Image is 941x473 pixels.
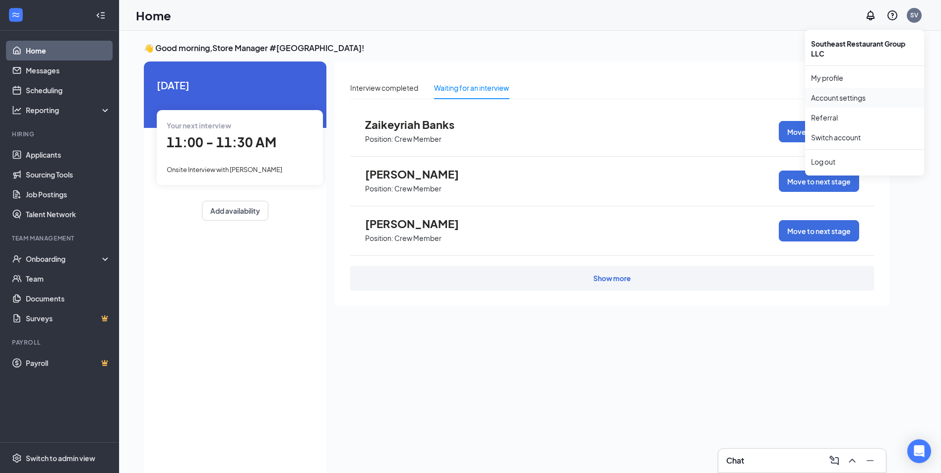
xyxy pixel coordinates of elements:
[805,34,924,63] div: Southeast Restaurant Group LLC
[12,254,22,264] svg: UserCheck
[26,254,102,264] div: Onboarding
[779,171,859,192] button: Move to next stage
[864,455,876,467] svg: Minimize
[811,113,918,122] a: Referral
[844,453,860,469] button: ChevronUp
[167,166,282,174] span: Onsite Interview with [PERSON_NAME]
[394,134,441,144] p: Crew Member
[394,184,441,193] p: Crew Member
[811,93,918,103] a: Account settings
[862,453,878,469] button: Minimize
[12,234,109,242] div: Team Management
[26,145,111,165] a: Applicants
[26,165,111,184] a: Sourcing Tools
[26,60,111,80] a: Messages
[26,308,111,328] a: SurveysCrown
[144,43,890,54] h3: 👋 Good morning, Store Manager #[GEOGRAPHIC_DATA] !
[26,453,95,463] div: Switch to admin view
[26,80,111,100] a: Scheduling
[96,10,106,20] svg: Collapse
[593,273,631,283] div: Show more
[167,134,276,150] span: 11:00 - 11:30 AM
[26,204,111,224] a: Talent Network
[394,234,441,243] p: Crew Member
[12,105,22,115] svg: Analysis
[910,11,918,19] div: SV
[12,130,109,138] div: Hiring
[12,338,109,347] div: Payroll
[202,201,268,221] button: Add availability
[12,453,22,463] svg: Settings
[779,121,859,142] button: Move to next stage
[811,157,918,167] div: Log out
[11,10,21,20] svg: WorkstreamLogo
[136,7,171,24] h1: Home
[846,455,858,467] svg: ChevronUp
[865,9,877,21] svg: Notifications
[826,453,842,469] button: ComposeMessage
[26,269,111,289] a: Team
[365,168,474,180] span: [PERSON_NAME]
[365,134,393,144] p: Position:
[365,234,393,243] p: Position:
[779,220,859,241] button: Move to next stage
[811,73,918,83] a: My profile
[434,82,509,93] div: Waiting for an interview
[167,121,231,130] span: Your next interview
[811,133,861,142] a: Switch account
[350,82,418,93] div: Interview completed
[907,439,931,463] div: Open Intercom Messenger
[365,184,393,193] p: Position:
[726,455,744,466] h3: Chat
[157,77,314,93] span: [DATE]
[26,289,111,308] a: Documents
[886,9,898,21] svg: QuestionInfo
[26,41,111,60] a: Home
[26,105,111,115] div: Reporting
[26,184,111,204] a: Job Postings
[26,353,111,373] a: PayrollCrown
[365,118,474,131] span: Zaikeyriah Banks
[828,455,840,467] svg: ComposeMessage
[365,217,474,230] span: [PERSON_NAME]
